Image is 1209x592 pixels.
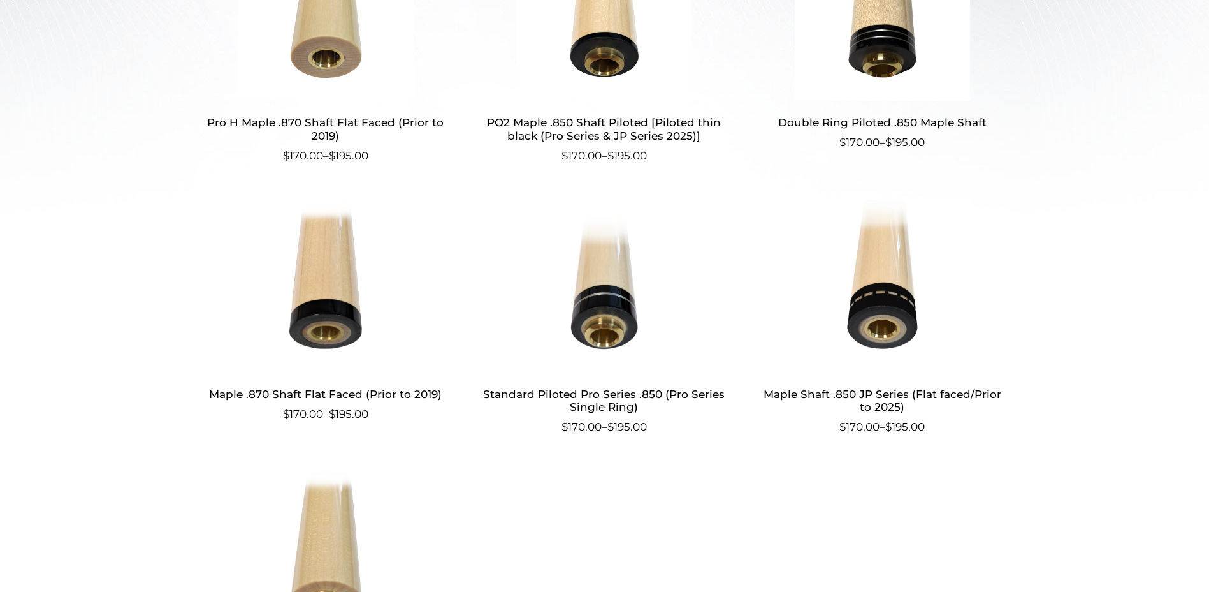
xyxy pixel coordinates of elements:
[480,419,728,436] span: –
[202,406,450,423] span: –
[202,111,450,148] h2: Pro H Maple .870 Shaft Flat Faced (Prior to 2019)
[202,200,450,422] a: Maple .870 Shaft Flat Faced (Prior to 2019) $170.00–$195.00
[885,420,925,433] bdi: 195.00
[839,136,880,149] bdi: 170.00
[202,200,450,372] img: Maple .870 Shaft Flat Faced (Prior to 2019)
[839,136,846,149] span: $
[283,149,289,162] span: $
[202,148,450,165] span: –
[329,408,335,420] span: $
[885,136,892,149] span: $
[329,149,368,162] bdi: 195.00
[758,111,1006,135] h2: Double Ring Piloted .850 Maple Shaft
[758,382,1006,419] h2: Maple Shaft .850 JP Series (Flat faced/Prior to 2025)
[561,149,602,162] bdi: 170.00
[480,148,728,165] span: –
[329,408,368,420] bdi: 195.00
[758,200,1006,435] a: Maple Shaft .850 JP Series (Flat faced/Prior to 2025) $170.00–$195.00
[607,149,614,162] span: $
[202,382,450,406] h2: Maple .870 Shaft Flat Faced (Prior to 2019)
[480,200,728,372] img: Standard Piloted Pro Series .850 (Pro Series Single Ring)
[607,420,614,433] span: $
[758,419,1006,436] span: –
[839,420,880,433] bdi: 170.00
[561,420,602,433] bdi: 170.00
[885,420,892,433] span: $
[561,420,568,433] span: $
[758,200,1006,372] img: Maple Shaft .850 JP Series (Flat faced/Prior to 2025)
[329,149,335,162] span: $
[607,420,647,433] bdi: 195.00
[839,420,846,433] span: $
[480,382,728,419] h2: Standard Piloted Pro Series .850 (Pro Series Single Ring)
[561,149,568,162] span: $
[758,135,1006,151] span: –
[283,408,289,420] span: $
[480,200,728,435] a: Standard Piloted Pro Series .850 (Pro Series Single Ring) $170.00–$195.00
[480,111,728,148] h2: PO2 Maple .850 Shaft Piloted [Piloted thin black (Pro Series & JP Series 2025)]
[283,149,323,162] bdi: 170.00
[607,149,647,162] bdi: 195.00
[283,408,323,420] bdi: 170.00
[885,136,925,149] bdi: 195.00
